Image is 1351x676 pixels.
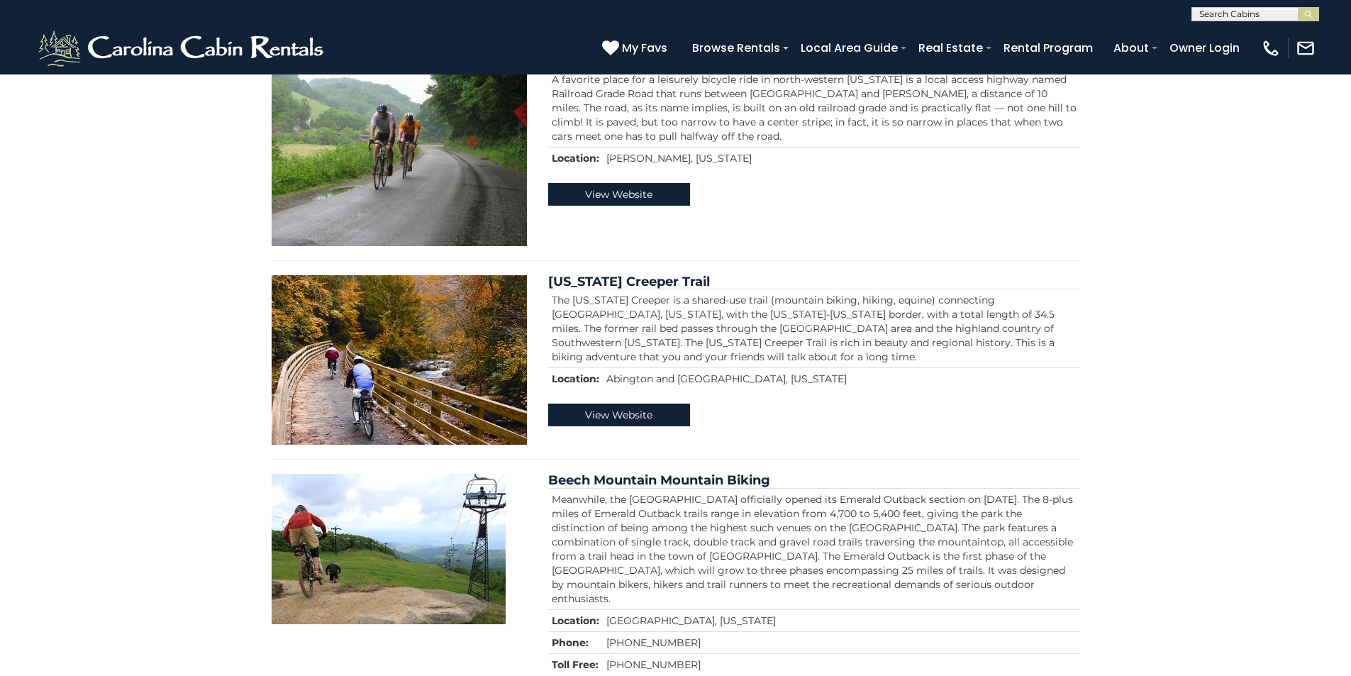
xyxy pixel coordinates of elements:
[552,636,589,649] strong: Phone:
[603,654,1080,676] td: [PHONE_NUMBER]
[548,289,1080,368] td: The [US_STATE] Creeper is a shared-use trail (mountain biking, hiking, equine) connecting [GEOGRA...
[548,69,1080,148] td: A favorite place for a leisurely bicycle ride in north-western [US_STATE] is a local access highw...
[548,489,1080,610] td: Meanwhile, the [GEOGRAPHIC_DATA] officially opened its Emerald Outback section on [DATE]. The 8-p...
[622,39,667,57] span: My Favs
[603,148,1080,170] td: [PERSON_NAME], [US_STATE]
[603,368,1080,390] td: Abington and [GEOGRAPHIC_DATA], [US_STATE]
[603,632,1080,654] td: [PHONE_NUMBER]
[685,35,787,60] a: Browse Rentals
[1162,35,1247,60] a: Owner Login
[996,35,1100,60] a: Rental Program
[272,55,527,246] img: Railroad Grade Road in Todd
[911,35,990,60] a: Real Estate
[548,183,690,206] a: View Website
[548,472,770,488] a: Beech Mountain Mountain Biking
[552,658,599,671] strong: Toll Free:
[548,404,690,426] a: View Website
[35,27,330,70] img: White-1-2.png
[552,152,599,165] strong: Location:
[602,39,671,57] a: My Favs
[603,610,1080,632] td: [GEOGRAPHIC_DATA], [US_STATE]
[272,474,506,624] img: Beech Mountain Mountain Biking
[272,275,527,445] img: Virginia Creeper Trail
[552,614,599,627] strong: Location:
[1106,35,1156,60] a: About
[1296,38,1316,58] img: mail-regular-white.png
[552,372,599,385] strong: Location:
[548,274,710,289] a: [US_STATE] Creeper Trail
[794,35,905,60] a: Local Area Guide
[1261,38,1281,58] img: phone-regular-white.png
